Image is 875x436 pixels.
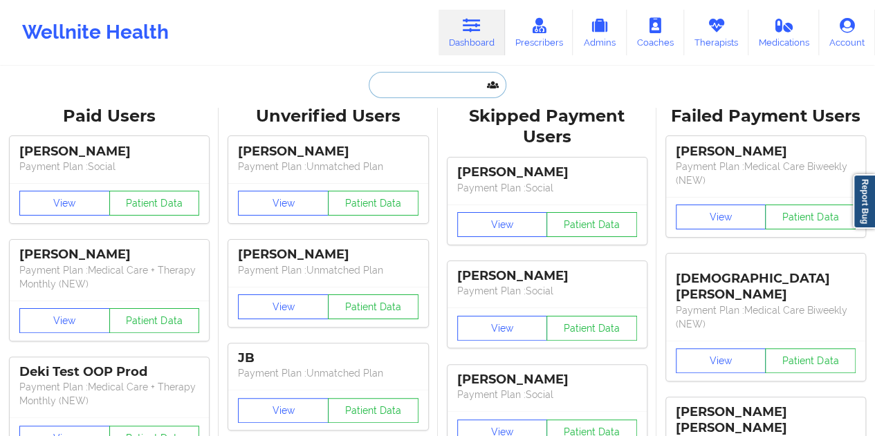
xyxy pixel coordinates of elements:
button: Patient Data [109,308,200,333]
p: Payment Plan : Medical Care + Therapy Monthly (NEW) [19,380,199,408]
div: Deki Test OOP Prod [19,364,199,380]
button: View [676,348,766,373]
button: Patient Data [109,191,200,216]
p: Payment Plan : Social [457,284,637,298]
button: View [457,212,548,237]
div: [PERSON_NAME] [676,144,856,160]
p: Payment Plan : Social [19,160,199,173]
div: Unverified Users [228,106,427,127]
button: Patient Data [765,348,856,373]
button: View [238,191,329,216]
a: Medications [748,10,820,55]
a: Dashboard [439,10,505,55]
button: View [19,191,110,216]
a: Admins [573,10,627,55]
div: [PERSON_NAME] [238,144,418,160]
button: Patient Data [546,316,637,341]
a: Account [819,10,875,55]
button: Patient Data [546,212,637,237]
button: View [238,294,329,319]
a: Report Bug [853,174,875,229]
p: Payment Plan : Social [457,388,637,401]
div: [PERSON_NAME] [457,164,637,180]
p: Payment Plan : Medical Care Biweekly (NEW) [676,303,856,331]
div: [PERSON_NAME] [238,247,418,263]
div: [PERSON_NAME] [457,268,637,284]
button: Patient Data [328,191,418,216]
p: Payment Plan : Medical Care + Therapy Monthly (NEW) [19,263,199,291]
p: Payment Plan : Unmatched Plan [238,366,418,380]
a: Coaches [627,10,684,55]
button: Patient Data [328,294,418,319]
div: [PERSON_NAME] [19,247,199,263]
button: View [19,308,110,333]
p: Payment Plan : Social [457,181,637,195]
p: Payment Plan : Unmatched Plan [238,263,418,277]
button: View [676,205,766,229]
div: [DEMOGRAPHIC_DATA][PERSON_NAME] [676,260,856,303]
p: Payment Plan : Unmatched Plan [238,160,418,173]
a: Therapists [684,10,748,55]
button: View [457,316,548,341]
button: View [238,398,329,423]
a: Prescribers [505,10,573,55]
div: Failed Payment Users [666,106,865,127]
div: [PERSON_NAME] [PERSON_NAME] [676,404,856,436]
div: [PERSON_NAME] [19,144,199,160]
div: Paid Users [10,106,209,127]
div: JB [238,350,418,366]
button: Patient Data [328,398,418,423]
button: Patient Data [765,205,856,229]
p: Payment Plan : Medical Care Biweekly (NEW) [676,160,856,187]
div: [PERSON_NAME] [457,372,637,388]
div: Skipped Payment Users [448,106,647,149]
